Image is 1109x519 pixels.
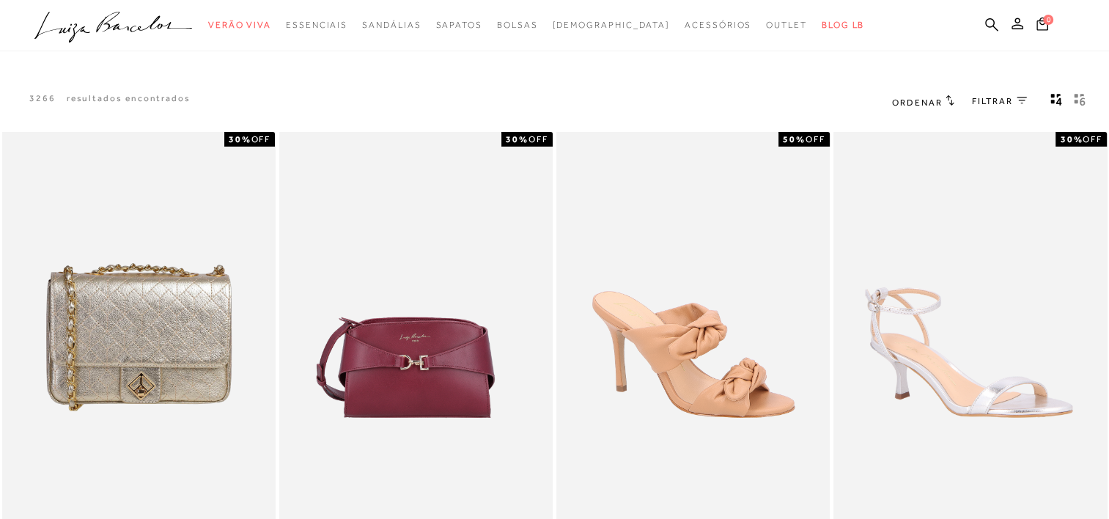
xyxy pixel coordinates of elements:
[497,20,538,30] span: Bolsas
[286,20,347,30] span: Essenciais
[362,12,421,39] a: categoryNavScreenReaderText
[783,134,806,144] strong: 50%
[972,95,1013,108] span: FILTRAR
[806,134,825,144] span: OFF
[208,20,271,30] span: Verão Viva
[892,97,942,108] span: Ordenar
[552,20,670,30] span: [DEMOGRAPHIC_DATA]
[822,12,864,39] a: BLOG LB
[685,20,751,30] span: Acessórios
[528,134,548,144] span: OFF
[251,134,270,144] span: OFF
[1083,134,1102,144] span: OFF
[766,20,807,30] span: Outlet
[29,92,56,105] p: 3266
[766,12,807,39] a: categoryNavScreenReaderText
[552,12,670,39] a: noSubCategoriesText
[286,12,347,39] a: categoryNavScreenReaderText
[1069,92,1090,111] button: gridText6Desc
[208,12,271,39] a: categoryNavScreenReaderText
[229,134,251,144] strong: 30%
[362,20,421,30] span: Sandálias
[435,20,482,30] span: Sapatos
[822,20,864,30] span: BLOG LB
[1046,92,1066,111] button: Mostrar 4 produtos por linha
[497,12,538,39] a: categoryNavScreenReaderText
[1032,16,1053,36] button: 0
[67,92,191,105] p: resultados encontrados
[506,134,528,144] strong: 30%
[1060,134,1083,144] strong: 30%
[435,12,482,39] a: categoryNavScreenReaderText
[1043,15,1053,25] span: 0
[685,12,751,39] a: categoryNavScreenReaderText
